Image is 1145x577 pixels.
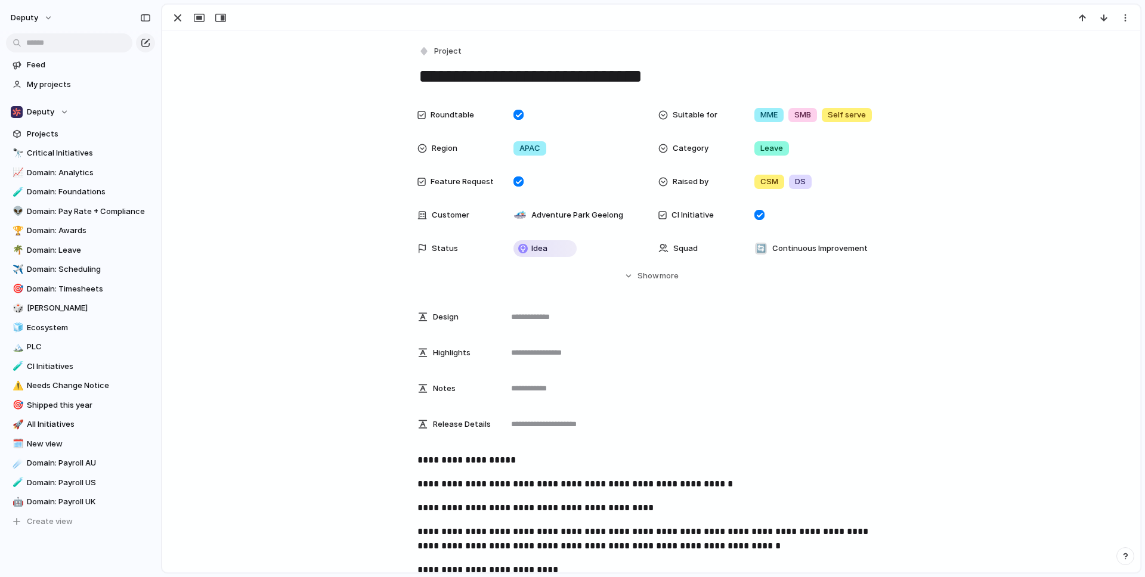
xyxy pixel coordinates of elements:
span: Domain: Awards [27,225,151,237]
span: deputy [11,12,38,24]
div: 🎯Domain: Timesheets [6,280,155,298]
a: ☄️Domain: Payroll AU [6,454,155,472]
span: Domain: Payroll US [27,477,151,489]
div: 🏆 [13,224,21,238]
span: Critical Initiatives [27,147,151,159]
span: Show [638,270,659,282]
a: Projects [6,125,155,143]
span: Squad [673,243,698,255]
div: ⚠️ [13,379,21,393]
a: 🧪CI Initiatives [6,358,155,376]
span: Create view [27,516,73,528]
button: 📈 [11,167,23,179]
span: Suitable for [673,109,717,121]
div: 🎲 [13,302,21,315]
div: 🏔️PLC [6,338,155,356]
div: 📈Domain: Analytics [6,164,155,182]
span: Self serve [828,109,866,121]
button: 🧪 [11,477,23,489]
span: Domain: Scheduling [27,263,151,275]
button: 🏆 [11,225,23,237]
div: 🏔️ [13,340,21,354]
a: ⚠️Needs Change Notice [6,377,155,395]
div: 🧊 [13,321,21,334]
span: SMB [794,109,811,121]
span: MME [760,109,778,121]
div: 🚀 [13,418,21,432]
span: more [660,270,679,282]
button: ✈️ [11,263,23,275]
a: 🚀All Initiatives [6,415,155,433]
a: 🧪Domain: Payroll US [6,474,155,492]
span: Ecosystem [27,322,151,334]
span: Projects [27,128,151,140]
a: 👽Domain: Pay Rate + Compliance [6,203,155,221]
span: Roundtable [431,109,474,121]
button: 🗓️ [11,438,23,450]
button: Create view [6,513,155,531]
span: Feature Request [431,176,494,188]
a: ✈️Domain: Scheduling [6,260,155,278]
div: 🗓️ [13,437,21,451]
span: Domain: Timesheets [27,283,151,295]
button: 🔭 [11,147,23,159]
button: 🎲 [11,302,23,314]
div: 🌴 [13,243,21,257]
span: Domain: Payroll AU [27,457,151,469]
span: All Initiatives [27,418,151,430]
span: Idea [531,243,547,255]
a: Feed [6,56,155,74]
a: 🤖Domain: Payroll UK [6,493,155,511]
div: 🎯 [13,398,21,412]
button: deputy [5,8,59,27]
span: My projects [27,79,151,91]
button: 🤖 [11,496,23,508]
a: 🎲[PERSON_NAME] [6,299,155,317]
div: 🧪 [13,185,21,199]
span: Leave [760,142,783,154]
span: CSM [760,176,778,188]
button: ⚠️ [11,380,23,392]
span: Needs Change Notice [27,380,151,392]
div: 🧊Ecosystem [6,319,155,337]
a: 🗓️New view [6,435,155,453]
a: 🏆Domain: Awards [6,222,155,240]
span: Domain: Analytics [27,167,151,179]
div: 👽 [13,204,21,218]
span: Shipped this year [27,399,151,411]
div: 🧪Domain: Foundations [6,183,155,201]
div: ✈️ [13,263,21,277]
span: PLC [27,341,151,353]
div: 🔄 [755,243,767,255]
span: Domain: Pay Rate + Compliance [27,206,151,218]
span: Domain: Foundations [27,186,151,198]
span: Adventure Park Geelong [531,209,623,221]
div: 🧪 [13,476,21,489]
button: 🧪 [11,361,23,373]
span: DS [795,176,806,188]
a: 🌴Domain: Leave [6,241,155,259]
a: 🎯Shipped this year [6,396,155,414]
button: 🌴 [11,244,23,256]
div: 🔭 [13,147,21,160]
span: Domain: Leave [27,244,151,256]
button: Showmore [417,265,885,287]
span: Domain: Payroll UK [27,496,151,508]
button: Deputy [6,103,155,121]
button: 🎯 [11,399,23,411]
div: 🤖 [13,495,21,509]
div: 🎯 [13,282,21,296]
span: New view [27,438,151,450]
